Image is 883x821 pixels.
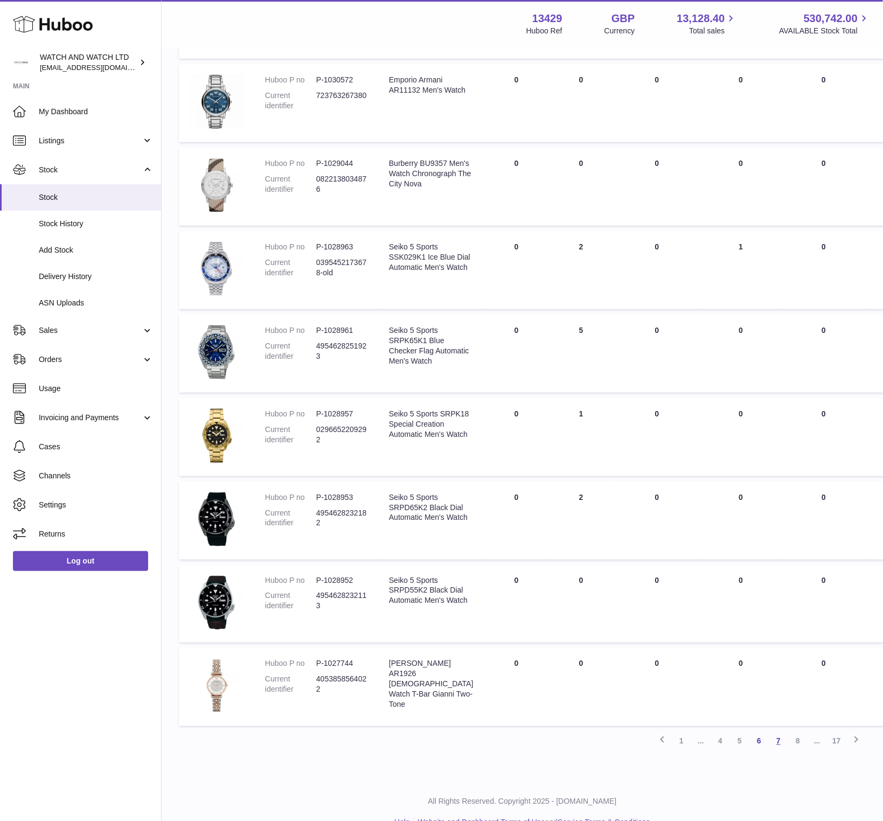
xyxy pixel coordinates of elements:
[316,508,367,528] dd: 4954628232182
[265,425,316,445] dt: Current identifier
[316,674,367,695] dd: 4053858564022
[265,242,316,252] dt: Huboo P no
[604,26,635,36] div: Currency
[265,508,316,528] dt: Current identifier
[822,159,826,168] span: 0
[484,565,549,643] td: 0
[316,659,367,669] dd: P-1027744
[316,258,367,278] dd: 0395452173678-old
[39,325,142,336] span: Sales
[614,648,701,726] td: 0
[549,398,614,476] td: 1
[316,75,367,85] dd: P-1030572
[316,325,367,336] dd: P-1028961
[190,492,244,546] img: product image
[40,63,158,72] span: [EMAIL_ADDRESS][DOMAIN_NAME]
[700,565,781,643] td: 0
[749,732,769,751] a: 6
[39,384,153,394] span: Usage
[39,500,153,510] span: Settings
[822,242,826,251] span: 0
[730,732,749,751] a: 5
[532,11,562,26] strong: 13429
[389,409,474,440] div: Seiko 5 Sports SRPK18 Special Creation Automatic Men's Watch
[827,732,846,751] a: 17
[700,64,781,142] td: 0
[484,231,549,309] td: 0
[484,64,549,142] td: 0
[549,64,614,142] td: 0
[549,315,614,393] td: 5
[614,398,701,476] td: 0
[39,245,153,255] span: Add Stock
[484,398,549,476] td: 0
[769,732,788,751] a: 7
[804,11,858,26] span: 530,742.00
[389,576,474,607] div: Seiko 5 Sports SRPD55K2 Black Dial Automatic Men's Watch
[822,326,826,335] span: 0
[265,258,316,278] dt: Current identifier
[265,75,316,85] dt: Huboo P no
[316,409,367,419] dd: P-1028957
[316,174,367,194] dd: 0822138034876
[190,576,244,630] img: product image
[39,136,142,146] span: Listings
[39,529,153,539] span: Returns
[549,231,614,309] td: 2
[40,52,137,73] div: WATCH AND WATCH LTD
[822,75,826,84] span: 0
[484,148,549,226] td: 0
[808,732,827,751] span: ...
[549,482,614,560] td: 2
[39,298,153,308] span: ASN Uploads
[265,674,316,695] dt: Current identifier
[265,174,316,194] dt: Current identifier
[190,242,244,296] img: product image
[822,493,826,502] span: 0
[389,325,474,366] div: Seiko 5 Sports SRPK65K1 Blue Checker Flag Automatic Men's Watch
[316,591,367,611] dd: 4954628232113
[779,26,870,36] span: AVAILABLE Stock Total
[700,148,781,226] td: 0
[549,148,614,226] td: 0
[549,565,614,643] td: 0
[190,659,244,713] img: product image
[39,413,142,423] span: Invoicing and Payments
[265,341,316,361] dt: Current identifier
[526,26,562,36] div: Huboo Ref
[677,11,725,26] span: 13,128.40
[611,11,635,26] strong: GBP
[316,91,367,111] dd: 723763267380
[170,797,874,807] p: All Rights Reserved. Copyright 2025 - [DOMAIN_NAME]
[39,354,142,365] span: Orders
[265,576,316,586] dt: Huboo P no
[788,732,808,751] a: 8
[614,231,701,309] td: 0
[265,325,316,336] dt: Huboo P no
[316,492,367,503] dd: P-1028953
[389,492,474,523] div: Seiko 5 Sports SRPD65K2 Black Dial Automatic Men's Watch
[316,341,367,361] dd: 4954628251923
[389,659,474,709] div: [PERSON_NAME] AR1926 [DEMOGRAPHIC_DATA] Watch T-Bar Gianni Two-Tone
[265,492,316,503] dt: Huboo P no
[265,659,316,669] dt: Huboo P no
[39,442,153,452] span: Cases
[691,732,711,751] span: ...
[484,482,549,560] td: 0
[822,409,826,418] span: 0
[689,26,737,36] span: Total sales
[822,576,826,585] span: 0
[822,659,826,668] span: 0
[484,648,549,726] td: 0
[614,148,701,226] td: 0
[700,648,781,726] td: 0
[39,107,153,117] span: My Dashboard
[614,315,701,393] td: 0
[700,231,781,309] td: 1
[316,425,367,445] dd: 0296652209292
[39,272,153,282] span: Delivery History
[711,732,730,751] a: 4
[389,158,474,189] div: Burberry BU9357 Men's Watch Chronograph The City Nova
[265,158,316,169] dt: Huboo P no
[316,158,367,169] dd: P-1029044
